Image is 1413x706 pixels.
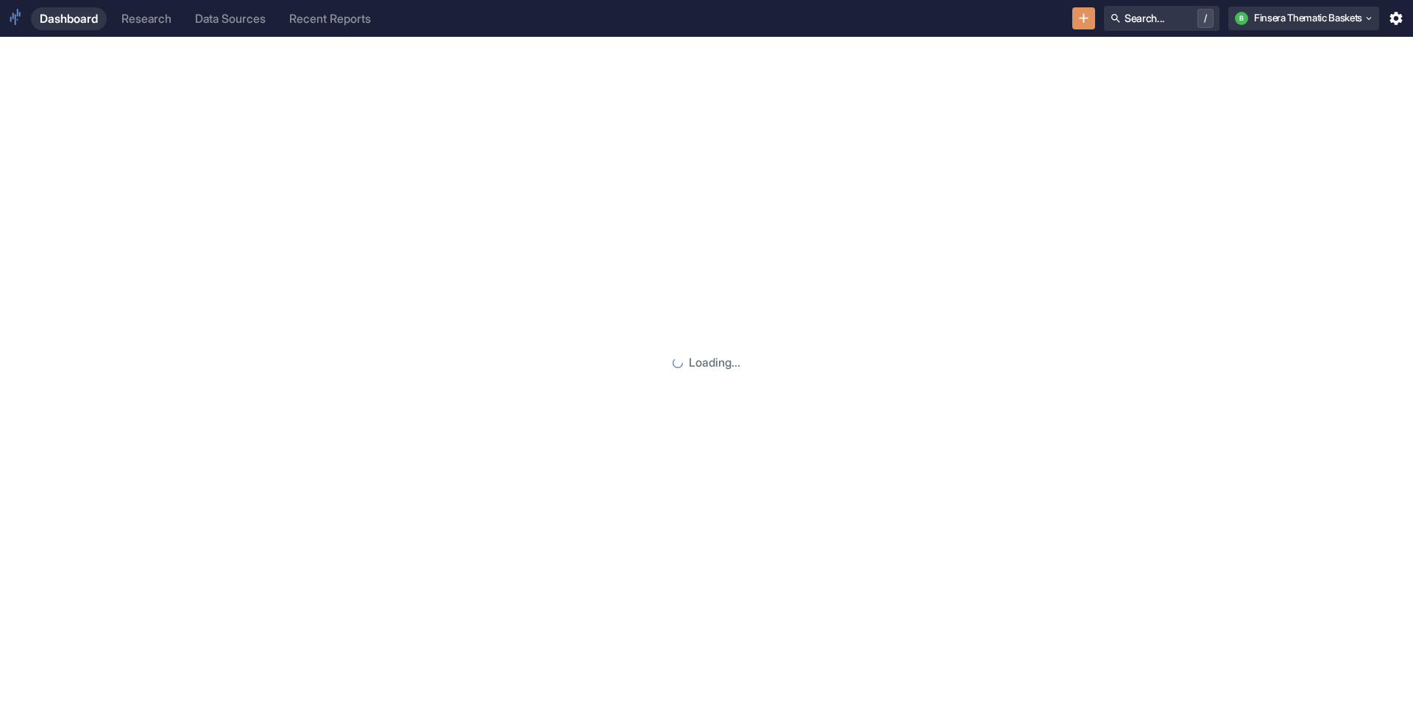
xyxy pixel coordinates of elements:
[689,354,740,372] p: Loading...
[121,12,171,26] div: Research
[40,12,98,26] div: Dashboard
[1104,6,1219,31] button: Search.../
[1228,7,1379,30] button: bFinsera Thematic Baskets
[1235,12,1248,25] div: b
[31,7,107,30] a: Dashboard
[195,12,266,26] div: Data Sources
[1072,7,1095,30] button: New Resource
[186,7,275,30] a: Data Sources
[280,7,380,30] a: Recent Reports
[113,7,180,30] a: Research
[289,12,371,26] div: Recent Reports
